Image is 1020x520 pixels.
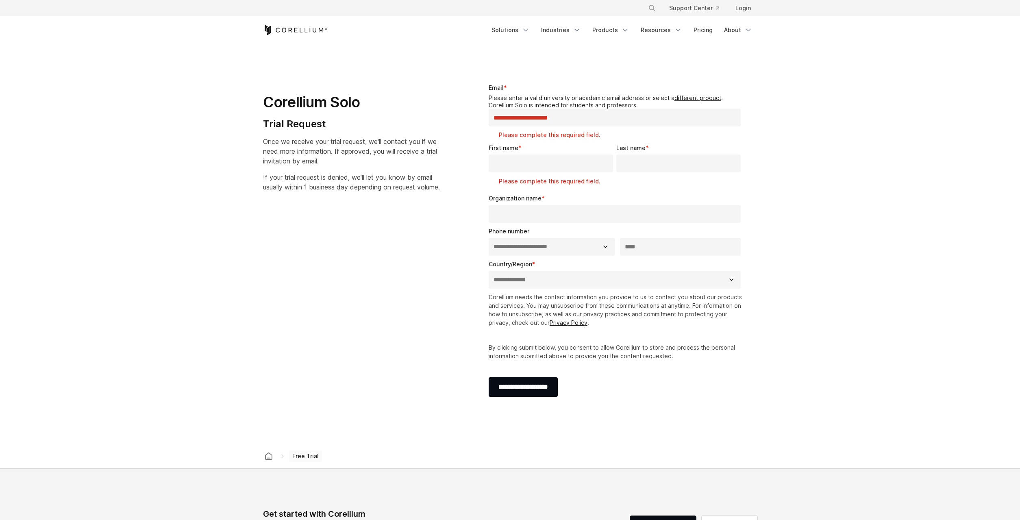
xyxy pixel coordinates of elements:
span: Once we receive your trial request, we'll contact you if we need more information. If approved, y... [263,137,437,165]
h1: Corellium Solo [263,93,440,111]
button: Search [645,1,659,15]
a: Corellium home [261,450,276,462]
span: Last name [616,144,646,151]
a: Corellium Home [263,25,328,35]
div: Navigation Menu [487,23,757,37]
span: Organization name [489,195,542,202]
label: Please complete this required field. [499,177,616,185]
h4: Trial Request [263,118,440,130]
span: Country/Region [489,261,532,268]
span: If your trial request is denied, we'll let you know by email usually within 1 business day depend... [263,173,440,191]
span: Phone number [489,228,529,235]
span: Free Trial [289,450,322,462]
div: Navigation Menu [638,1,757,15]
a: Support Center [663,1,726,15]
div: Get started with Corellium [263,508,471,520]
p: By clicking submit below, you consent to allow Corellium to store and process the personal inform... [489,343,744,360]
a: Privacy Policy [550,319,587,326]
label: Please complete this required field. [499,131,744,139]
p: Corellium needs the contact information you provide to us to contact you about our products and s... [489,293,744,327]
a: About [719,23,757,37]
a: different product [674,94,721,101]
a: Products [587,23,634,37]
a: Resources [636,23,687,37]
span: First name [489,144,518,151]
a: Industries [536,23,586,37]
span: Email [489,84,504,91]
a: Solutions [487,23,535,37]
a: Login [729,1,757,15]
legend: Please enter a valid university or academic email address or select a . Corellium Solo is intende... [489,94,744,109]
a: Pricing [689,23,718,37]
